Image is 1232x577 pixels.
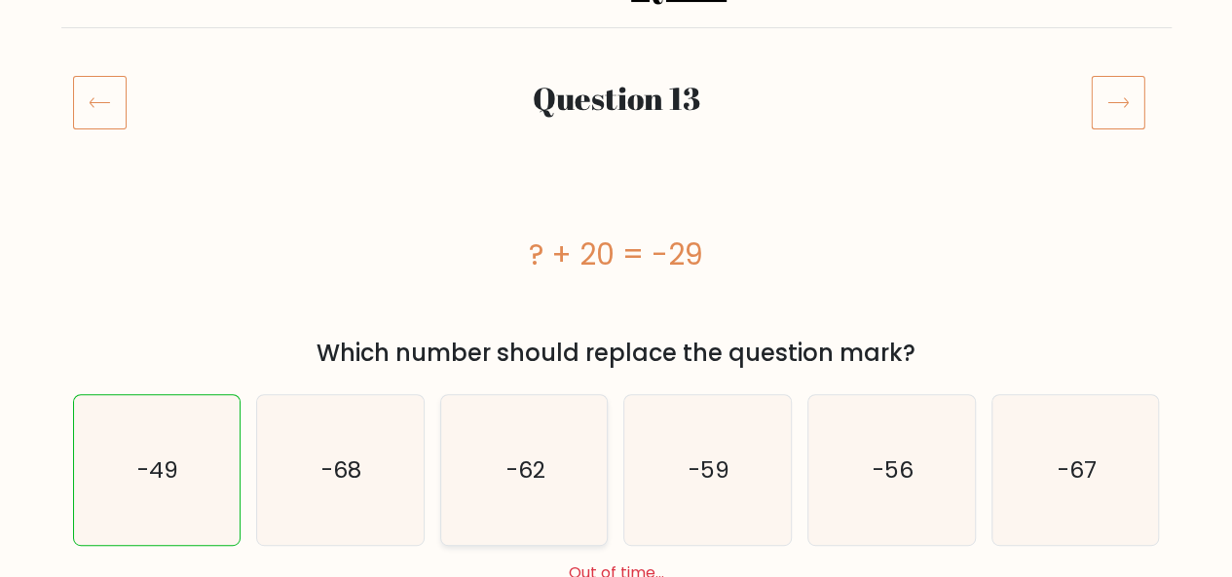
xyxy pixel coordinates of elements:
text: -67 [1058,454,1097,486]
text: -59 [689,454,729,486]
div: ? + 20 = -29 [73,233,1160,276]
h2: Question 13 [166,80,1067,117]
text: -62 [506,454,545,486]
div: Which number should replace the question mark? [85,336,1148,371]
text: -56 [873,454,914,486]
text: -49 [137,454,178,486]
text: -68 [322,454,362,486]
